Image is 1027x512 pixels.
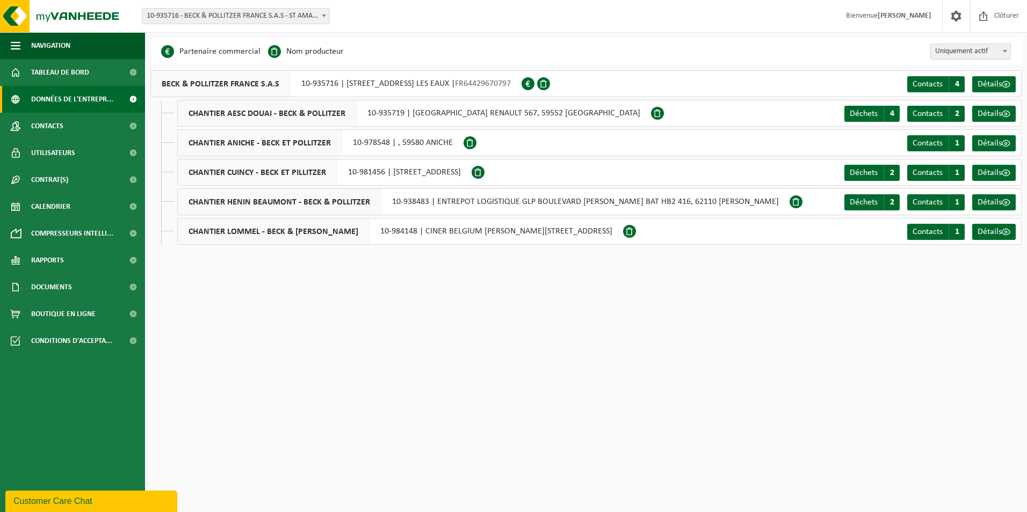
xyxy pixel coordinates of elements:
[178,159,337,185] span: CHANTIER CUINCY - BECK ET PILLITZER
[949,106,965,122] span: 2
[31,247,64,274] span: Rapports
[913,198,943,207] span: Contacts
[31,301,96,327] span: Boutique en ligne
[844,165,900,181] a: Déchets 2
[455,79,511,88] span: FR64429670797
[907,135,965,151] a: Contacts 1
[31,113,63,140] span: Contacts
[884,165,900,181] span: 2
[31,166,68,193] span: Contrat(s)
[884,194,900,210] span: 2
[907,106,965,122] a: Contacts 2
[177,159,472,186] div: 10-981456 | [STREET_ADDRESS]
[913,80,943,89] span: Contacts
[844,106,900,122] a: Déchets 4
[978,169,1002,177] span: Détails
[31,86,113,113] span: Données de l'entrepr...
[177,100,651,127] div: 10-935719 | [GEOGRAPHIC_DATA] RENAULT 567, 59552 [GEOGRAPHIC_DATA]
[142,9,329,24] span: 10-935716 - BECK & POLLITZER FRANCE S.A.S - ST AMAND LES EAUX
[972,194,1016,210] a: Détails
[31,327,112,354] span: Conditions d'accepta...
[978,109,1002,118] span: Détails
[850,198,878,207] span: Déchets
[5,488,179,512] iframe: chat widget
[949,224,965,240] span: 1
[907,194,965,210] a: Contacts 1
[31,193,70,220] span: Calendrier
[31,220,113,247] span: Compresseurs intelli...
[978,80,1002,89] span: Détails
[884,106,900,122] span: 4
[913,139,943,148] span: Contacts
[907,165,965,181] a: Contacts 1
[161,43,261,60] li: Partenaire commercial
[31,59,89,86] span: Tableau de bord
[978,139,1002,148] span: Détails
[31,274,72,301] span: Documents
[949,76,965,92] span: 4
[151,71,291,97] span: BECK & POLLITZER FRANCE S.A.S
[844,194,900,210] a: Déchets 2
[150,70,522,97] div: 10-935716 | [STREET_ADDRESS] LES EAUX |
[978,228,1002,236] span: Détails
[978,198,1002,207] span: Détails
[850,169,878,177] span: Déchets
[850,109,878,118] span: Déchets
[972,135,1016,151] a: Détails
[878,12,931,20] strong: [PERSON_NAME]
[31,32,70,59] span: Navigation
[972,165,1016,181] a: Détails
[178,218,370,244] span: CHANTIER LOMMEL - BECK & [PERSON_NAME]
[177,218,623,245] div: 10-984148 | CINER BELGIUM [PERSON_NAME][STREET_ADDRESS]
[177,129,464,156] div: 10-978548 | , 59580 ANICHE
[178,189,381,215] span: CHANTIER HENIN BEAUMONT - BECK & POLLITZER
[178,130,342,156] span: CHANTIER ANICHE - BECK ET POLLITZER
[913,169,943,177] span: Contacts
[913,228,943,236] span: Contacts
[972,224,1016,240] a: Détails
[907,224,965,240] a: Contacts 1
[949,194,965,210] span: 1
[949,135,965,151] span: 1
[913,109,943,118] span: Contacts
[972,106,1016,122] a: Détails
[972,76,1016,92] a: Détails
[907,76,965,92] a: Contacts 4
[268,43,344,60] li: Nom producteur
[930,43,1011,60] span: Uniquement actif
[931,44,1010,59] span: Uniquement actif
[178,100,357,126] span: CHANTIER AESC DOUAI - BECK & POLLITZER
[31,140,75,166] span: Utilisateurs
[142,8,330,24] span: 10-935716 - BECK & POLLITZER FRANCE S.A.S - ST AMAND LES EAUX
[949,165,965,181] span: 1
[177,188,790,215] div: 10-938483 | ENTREPOT LOGISTIQUE GLP BOULEVARD [PERSON_NAME] BAT HB2 416, 62110 [PERSON_NAME]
